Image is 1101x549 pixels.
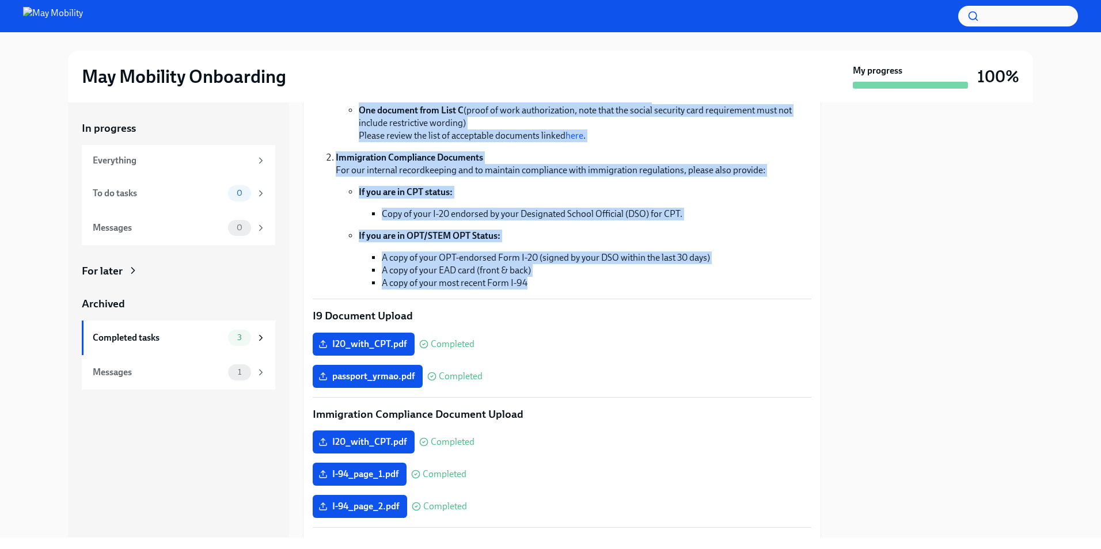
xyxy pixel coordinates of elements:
span: I20_with_CPT.pdf [321,338,407,350]
li: A copy of your most recent Form I-94 [382,277,811,289]
span: 0 [230,223,249,232]
a: Messages1 [82,355,275,390]
strong: One document from List C [359,105,464,116]
div: Messages [93,366,223,379]
div: Messages [93,222,223,234]
span: passport_yrmao.pdf [321,371,415,382]
label: passport_yrmao.pdf [313,365,423,388]
div: Completed tasks [93,331,223,344]
span: Completed [423,470,466,479]
img: May Mobility [23,7,83,25]
span: Completed [431,437,474,447]
h2: May Mobility Onboarding [82,65,286,88]
a: To do tasks0 [82,176,275,211]
strong: If you are in CPT status: [359,186,453,197]
li: A copy of your EAD card (front & back) [382,264,811,277]
p: Immigration Compliance Document Upload [313,407,811,422]
strong: My progress [853,64,902,77]
span: Completed [439,372,483,381]
div: Everything [93,154,251,167]
span: I-94_page_1.pdf [321,468,398,480]
p: I9 Document Upload [313,308,811,323]
span: 1 [231,368,248,376]
a: Archived [82,296,275,311]
span: 3 [230,333,249,342]
label: I20_with_CPT.pdf [313,333,415,356]
strong: Immigration Compliance Documents [336,152,483,163]
span: Completed [431,340,474,349]
a: Everything [82,145,275,176]
li: A copy of your OPT-endorsed Form I-20 (signed by your DSO within the last 30 days) [382,251,811,264]
div: To do tasks [93,187,223,200]
div: For later [82,264,123,279]
strong: If you are in OPT/STEM OPT Status: [359,230,500,241]
span: I-94_page_2.pdf [321,501,399,512]
span: 0 [230,189,249,197]
a: Completed tasks3 [82,321,275,355]
label: I-94_page_1.pdf [313,463,407,486]
a: here [565,130,583,141]
label: I-94_page_2.pdf [313,495,407,518]
span: I20_with_CPT.pdf [321,436,407,448]
p: For our internal recordkeeping and to maintain compliance with immigration regulations, please al... [336,151,811,177]
a: Messages0 [82,211,275,245]
a: For later [82,264,275,279]
span: Completed [423,502,467,511]
li: (proof of work authorization, note that the social security card requirement must not include res... [359,104,811,142]
h3: 100% [977,66,1019,87]
a: In progress [82,121,275,136]
label: I20_with_CPT.pdf [313,430,415,453]
li: Copy of your I-20 endorsed by your Designated School Official (DSO) for CPT. [382,208,811,220]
